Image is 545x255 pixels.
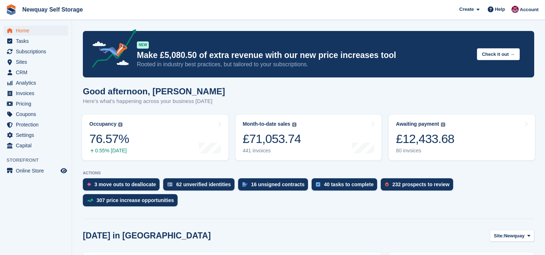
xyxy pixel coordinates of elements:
div: 441 invoices [243,148,301,154]
a: Occupancy 76.57% 0.55% [DATE] [82,115,228,160]
a: menu [4,26,68,36]
img: task-75834270c22a3079a89374b754ae025e5fb1db73e45f91037f5363f120a921f8.svg [316,182,320,187]
div: NEW [137,41,149,49]
button: Site: Newquay [490,230,534,242]
img: move_outs_to_deallocate_icon-f764333ba52eb49d3ac5e1228854f67142a1ed5810a6f6cc68b1a99e826820c5.svg [87,182,91,187]
img: verify_identity-adf6edd0f0f0b5bbfe63781bf79b02c33cf7c696d77639b501bdc392416b5a36.svg [167,182,173,187]
img: stora-icon-8386f47178a22dfd0bd8f6a31ec36ba5ce8667c1dd55bd0f319d3a0aa187defe.svg [6,4,17,15]
span: Pricing [16,99,59,109]
span: Storefront [6,157,72,164]
a: 16 unsigned contracts [238,178,312,194]
a: menu [4,57,68,67]
a: menu [4,99,68,109]
a: Awaiting payment £12,433.68 80 invoices [389,115,535,160]
a: menu [4,166,68,176]
a: Preview store [59,166,68,175]
a: menu [4,67,68,77]
div: Month-to-date sales [243,121,290,127]
span: CRM [16,67,59,77]
img: icon-info-grey-7440780725fd019a000dd9b08b2336e03edf1995a4989e88bcd33f0948082b44.svg [441,122,445,127]
span: Newquay [504,232,524,240]
img: prospect-51fa495bee0391a8d652442698ab0144808aea92771e9ea1ae160a38d050c398.svg [385,182,389,187]
a: Month-to-date sales £71,053.74 441 invoices [236,115,382,160]
div: 307 price increase opportunities [97,197,174,203]
span: Settings [16,130,59,140]
a: menu [4,88,68,98]
div: 80 invoices [396,148,454,154]
img: price_increase_opportunities-93ffe204e8149a01c8c9dc8f82e8f89637d9d84a8eef4429ea346261dce0b2c0.svg [87,199,93,202]
h1: Good afternoon, [PERSON_NAME] [83,86,225,96]
span: Account [520,6,539,13]
a: Newquay Self Storage [19,4,86,15]
a: menu [4,46,68,57]
a: menu [4,36,68,46]
span: Protection [16,120,59,130]
p: Make £5,080.50 of extra revenue with our new price increases tool [137,50,471,61]
span: Invoices [16,88,59,98]
div: £12,433.68 [396,131,454,146]
span: Help [495,6,505,13]
img: icon-info-grey-7440780725fd019a000dd9b08b2336e03edf1995a4989e88bcd33f0948082b44.svg [292,122,296,127]
p: ACTIONS [83,171,534,175]
a: 3 move outs to deallocate [83,178,163,194]
p: Here's what's happening across your business [DATE] [83,97,225,106]
img: icon-info-grey-7440780725fd019a000dd9b08b2336e03edf1995a4989e88bcd33f0948082b44.svg [118,122,122,127]
img: price-adjustments-announcement-icon-8257ccfd72463d97f412b2fc003d46551f7dbcb40ab6d574587a9cd5c0d94... [86,29,137,70]
a: 232 prospects to review [381,178,457,194]
a: menu [4,140,68,151]
div: Awaiting payment [396,121,439,127]
p: Rooted in industry best practices, but tailored to your subscriptions. [137,61,471,68]
span: Tasks [16,36,59,46]
span: Sites [16,57,59,67]
div: 232 prospects to review [392,182,450,187]
img: contract_signature_icon-13c848040528278c33f63329250d36e43548de30e8caae1d1a13099fd9432cc5.svg [242,182,247,187]
a: menu [4,120,68,130]
button: Check it out → [477,48,520,60]
div: 76.57% [89,131,129,146]
div: 62 unverified identities [176,182,231,187]
span: Home [16,26,59,36]
span: Create [459,6,474,13]
a: menu [4,130,68,140]
span: Analytics [16,78,59,88]
a: 40 tasks to complete [312,178,381,194]
a: 62 unverified identities [163,178,238,194]
span: Online Store [16,166,59,176]
div: 16 unsigned contracts [251,182,305,187]
div: £71,053.74 [243,131,301,146]
h2: [DATE] in [GEOGRAPHIC_DATA] [83,231,211,241]
a: menu [4,109,68,119]
a: 307 price increase opportunities [83,194,181,210]
span: Capital [16,140,59,151]
div: 3 move outs to deallocate [94,182,156,187]
span: Site: [494,232,504,240]
div: Occupancy [89,121,116,127]
div: 40 tasks to complete [324,182,374,187]
span: Coupons [16,109,59,119]
div: 0.55% [DATE] [89,148,129,154]
img: Paul Upson [512,6,519,13]
a: menu [4,78,68,88]
span: Subscriptions [16,46,59,57]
